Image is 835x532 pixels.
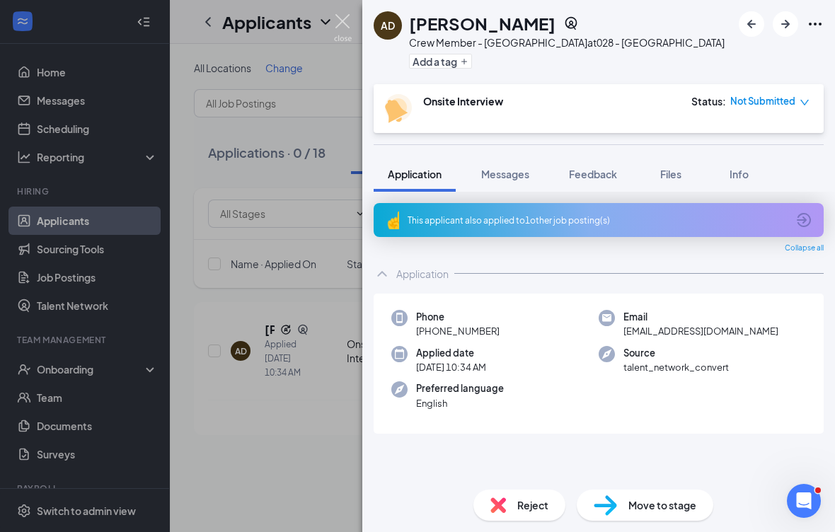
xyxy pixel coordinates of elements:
[773,11,798,37] button: ArrowRight
[628,497,696,513] span: Move to stage
[416,381,504,395] span: Preferred language
[409,35,725,50] div: Crew Member - [GEOGRAPHIC_DATA] at 028 - [GEOGRAPHIC_DATA]
[396,267,449,281] div: Application
[374,265,391,282] svg: ChevronUp
[795,212,812,229] svg: ArrowCircle
[800,98,810,108] span: down
[569,168,617,180] span: Feedback
[381,18,395,33] div: AD
[481,168,529,180] span: Messages
[730,94,795,108] span: Not Submitted
[787,484,821,518] iframe: Intercom live chat
[460,57,468,66] svg: Plus
[730,168,749,180] span: Info
[739,11,764,37] button: ArrowLeftNew
[623,360,729,374] span: talent_network_convert
[416,310,500,324] span: Phone
[517,497,548,513] span: Reject
[423,95,503,108] b: Onsite Interview
[416,396,504,410] span: English
[691,94,726,108] div: Status :
[408,214,787,226] div: This applicant also applied to 1 other job posting(s)
[777,16,794,33] svg: ArrowRight
[416,360,486,374] span: [DATE] 10:34 AM
[785,243,824,254] span: Collapse all
[416,346,486,360] span: Applied date
[409,11,555,35] h1: [PERSON_NAME]
[388,168,442,180] span: Application
[623,310,778,324] span: Email
[807,16,824,33] svg: Ellipses
[416,324,500,338] span: [PHONE_NUMBER]
[743,16,760,33] svg: ArrowLeftNew
[409,54,472,69] button: PlusAdd a tag
[660,168,681,180] span: Files
[564,16,578,30] svg: SourcingTools
[623,346,729,360] span: Source
[623,324,778,338] span: [EMAIL_ADDRESS][DOMAIN_NAME]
